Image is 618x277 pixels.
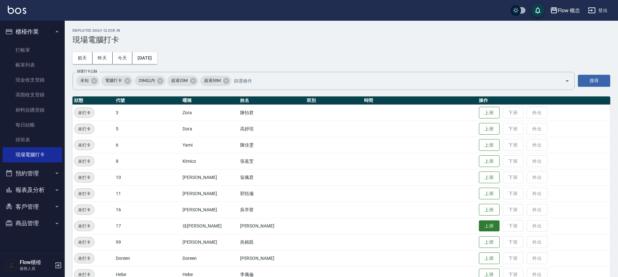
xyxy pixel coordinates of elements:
[76,76,99,86] div: 未知
[3,103,62,117] a: 材料自購登錄
[479,139,500,151] button: 上班
[238,250,305,266] td: [PERSON_NAME]
[562,76,572,86] button: Open
[101,77,126,84] span: 電腦打卡
[74,206,94,213] span: 未打卡
[114,153,181,169] td: 8
[238,185,305,202] td: 郭恬儀
[479,188,500,200] button: 上班
[8,6,26,14] img: Logo
[200,77,225,84] span: 超過50M
[181,121,238,137] td: Dora
[181,185,238,202] td: [PERSON_NAME]
[547,4,583,17] button: Flow 概念
[3,43,62,58] a: 打帳單
[72,35,610,44] h3: 現場電腦打卡
[20,266,53,271] p: 服務人員
[114,105,181,121] td: 3
[3,182,62,198] button: 報表及分析
[181,96,238,105] th: 暱稱
[238,121,305,137] td: 高妤瑄
[479,220,500,232] button: 上班
[3,132,62,147] a: 排班表
[3,58,62,72] a: 帳單列表
[114,234,181,250] td: 99
[238,218,305,234] td: [PERSON_NAME]
[238,153,305,169] td: 張嘉芠
[114,218,181,234] td: 17
[531,4,544,17] button: save
[114,96,181,105] th: 代號
[238,234,305,250] td: 吳銘凱
[74,190,94,197] span: 未打卡
[3,72,62,87] a: 現金收支登錄
[167,76,198,86] div: 超過25M
[5,259,18,272] img: Person
[181,153,238,169] td: Kimico
[72,96,114,105] th: 狀態
[479,107,500,119] button: 上班
[74,174,94,181] span: 未打卡
[113,52,133,64] button: 今天
[74,223,94,229] span: 未打卡
[238,169,305,185] td: 翁佩君
[167,77,192,84] span: 超過25M
[114,185,181,202] td: 11
[181,202,238,218] td: [PERSON_NAME]
[479,204,500,216] button: 上班
[181,169,238,185] td: [PERSON_NAME]
[74,158,94,165] span: 未打卡
[181,218,238,234] td: 佳[PERSON_NAME]
[181,234,238,250] td: [PERSON_NAME]
[72,28,610,33] h2: Employee Daily Clock In
[238,105,305,121] td: 陳怡君
[3,198,62,215] button: 客戶管理
[114,202,181,218] td: 16
[135,77,159,84] span: 25M以內
[232,75,554,86] input: 篩選條件
[114,137,181,153] td: 6
[3,117,62,132] a: 每日結帳
[74,239,94,246] span: 未打卡
[181,105,238,121] td: Zora
[76,77,93,84] span: 未知
[238,202,305,218] td: 吳亭萱
[558,6,580,15] div: Flow 概念
[135,76,166,86] div: 25M以內
[3,23,62,40] button: 櫃檯作業
[305,96,362,105] th: 班別
[479,123,500,135] button: 上班
[578,75,610,87] button: 搜尋
[77,69,97,74] label: 篩選打卡記錄
[74,109,94,116] span: 未打卡
[74,126,94,132] span: 未打卡
[3,87,62,102] a: 高階收支登錄
[3,147,62,162] a: 現場電腦打卡
[200,76,231,86] div: 超過50M
[3,215,62,232] button: 商品管理
[74,142,94,149] span: 未打卡
[74,255,94,262] span: 未打卡
[479,252,500,264] button: 上班
[181,250,238,266] td: Doreen
[114,250,181,266] td: Doreen
[3,165,62,182] button: 預約管理
[479,236,500,248] button: 上班
[101,76,133,86] div: 電腦打卡
[72,52,93,64] button: 前天
[114,121,181,137] td: 5
[479,155,500,167] button: 上班
[114,169,181,185] td: 10
[181,137,238,153] td: Yami
[132,52,157,64] button: [DATE]
[362,96,477,105] th: 時間
[585,5,610,17] button: 登出
[238,137,305,153] td: 陳佳雯
[20,259,53,266] h5: Flow櫃檯
[479,172,500,183] button: 上班
[238,96,305,105] th: 姓名
[93,52,113,64] button: 昨天
[477,96,610,105] th: 操作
